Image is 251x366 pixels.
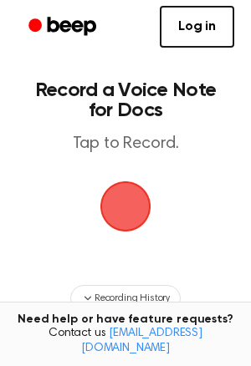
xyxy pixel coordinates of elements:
p: Tap to Record. [30,134,221,155]
a: [EMAIL_ADDRESS][DOMAIN_NAME] [81,328,202,354]
span: Recording History [95,291,170,306]
a: Beep [17,11,111,43]
button: Recording History [70,285,181,312]
span: Contact us [10,327,241,356]
a: Log in [160,6,234,48]
h1: Record a Voice Note for Docs [30,80,221,120]
button: Beep Logo [100,181,151,231]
